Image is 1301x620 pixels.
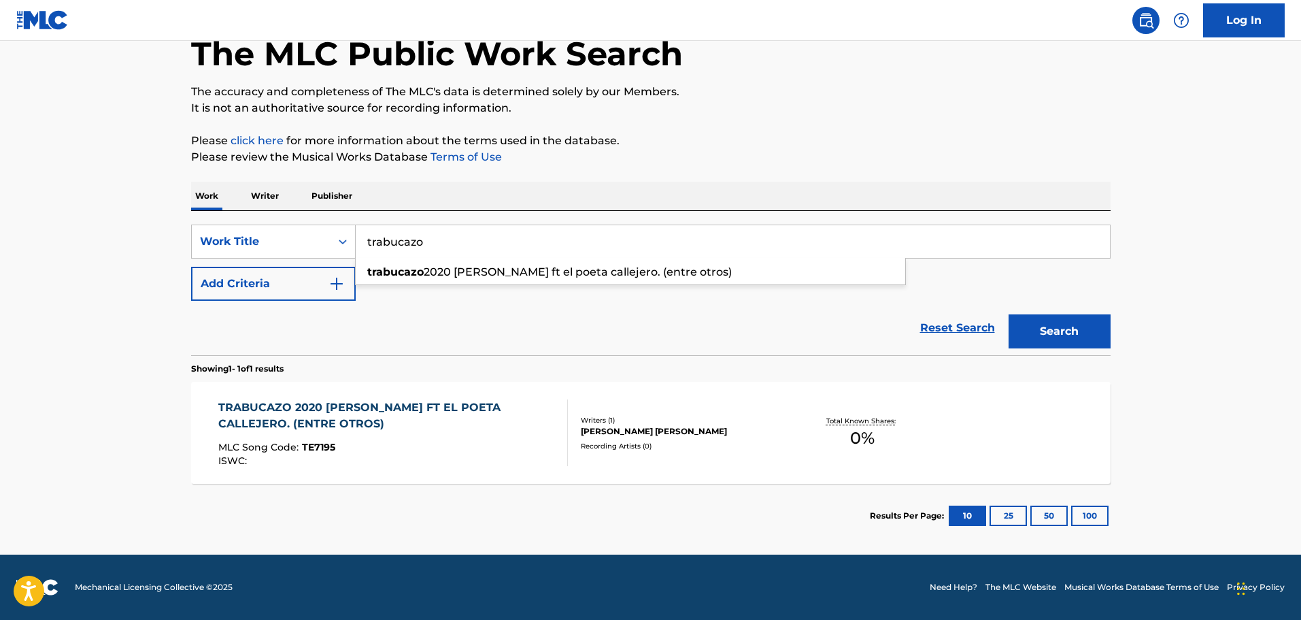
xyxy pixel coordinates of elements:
[191,267,356,301] button: Add Criteria
[1227,581,1285,593] a: Privacy Policy
[428,150,502,163] a: Terms of Use
[302,441,335,453] span: TE7195
[191,133,1111,149] p: Please for more information about the terms used in the database.
[191,382,1111,484] a: TRABUCAZO 2020 [PERSON_NAME] FT EL POETA CALLEJERO. (ENTRE OTROS)MLC Song Code:TE7195ISWC:Writers...
[930,581,977,593] a: Need Help?
[75,581,233,593] span: Mechanical Licensing Collective © 2025
[1237,568,1245,609] div: Drag
[218,441,302,453] span: MLC Song Code :
[1203,3,1285,37] a: Log In
[949,506,986,526] button: 10
[218,455,250,467] span: ISWC :
[826,416,899,426] p: Total Known Shares:
[870,510,947,522] p: Results Per Page:
[191,100,1111,116] p: It is not an authoritative source for recording information.
[1233,555,1301,620] iframe: Chat Widget
[16,579,58,595] img: logo
[191,182,222,210] p: Work
[191,33,683,74] h1: The MLC Public Work Search
[231,134,284,147] a: click here
[913,313,1002,343] a: Reset Search
[581,425,786,438] div: [PERSON_NAME] [PERSON_NAME]
[367,265,424,278] strong: trabucazo
[191,225,1111,355] form: Search Form
[247,182,283,210] p: Writer
[1168,7,1195,34] div: Help
[1009,314,1111,348] button: Search
[424,265,732,278] span: 2020 [PERSON_NAME] ft el poeta callejero. (entre otros)
[191,84,1111,100] p: The accuracy and completeness of The MLC's data is determined solely by our Members.
[581,415,786,425] div: Writers ( 1 )
[850,426,875,451] span: 0 %
[990,506,1027,526] button: 25
[1138,12,1154,29] img: search
[1030,506,1068,526] button: 50
[218,399,556,432] div: TRABUCAZO 2020 [PERSON_NAME] FT EL POETA CALLEJERO. (ENTRE OTROS)
[985,581,1056,593] a: The MLC Website
[200,233,322,250] div: Work Title
[1173,12,1189,29] img: help
[1071,506,1109,526] button: 100
[328,276,345,292] img: 9d2ae6d4665cec9f34b9.svg
[1132,7,1160,34] a: Public Search
[191,363,284,375] p: Showing 1 - 1 of 1 results
[16,10,69,30] img: MLC Logo
[581,441,786,451] div: Recording Artists ( 0 )
[191,149,1111,165] p: Please review the Musical Works Database
[1064,581,1219,593] a: Musical Works Database Terms of Use
[307,182,356,210] p: Publisher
